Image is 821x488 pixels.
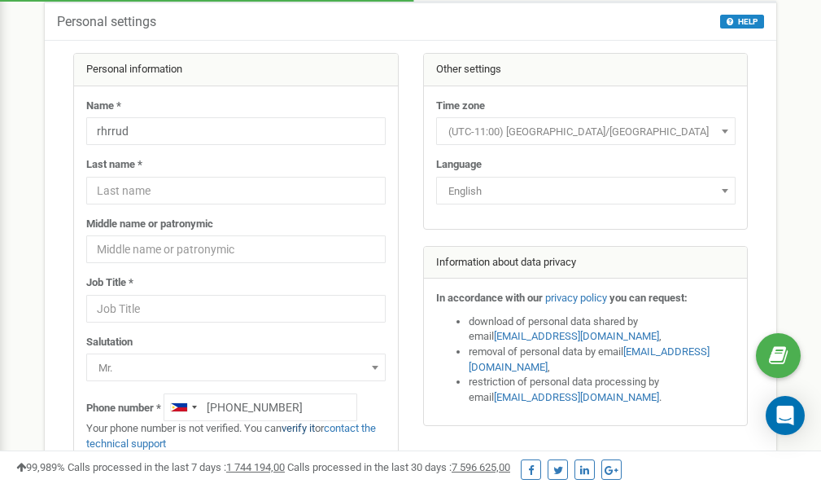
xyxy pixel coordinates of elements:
[92,357,380,380] span: Mr.
[86,117,386,145] input: Name
[86,177,386,204] input: Last name
[86,217,213,232] label: Middle name or patronymic
[86,157,142,173] label: Last name *
[436,99,485,114] label: Time zone
[86,275,133,291] label: Job Title *
[436,177,736,204] span: English
[469,375,736,405] li: restriction of personal data processing by email .
[436,117,736,145] span: (UTC-11:00) Pacific/Midway
[164,393,357,421] input: +1-800-555-55-55
[86,99,121,114] label: Name *
[720,15,764,29] button: HELP
[609,292,688,304] strong: you can request:
[57,15,156,29] h5: Personal settings
[469,314,736,345] li: download of personal data shared by email ,
[86,401,161,416] label: Phone number *
[282,422,315,434] a: verify it
[469,345,710,373] a: [EMAIL_ADDRESS][DOMAIN_NAME]
[442,180,730,203] span: English
[164,394,202,420] div: Telephone country code
[86,421,386,451] p: Your phone number is not verified. You can or
[424,247,748,279] div: Information about data privacy
[436,292,543,304] strong: In accordance with our
[494,330,659,342] a: [EMAIL_ADDRESS][DOMAIN_NAME]
[469,345,736,375] li: removal of personal data by email ,
[86,235,386,263] input: Middle name or patronymic
[68,461,285,473] span: Calls processed in the last 7 days :
[86,295,386,323] input: Job Title
[86,335,133,350] label: Salutation
[436,157,482,173] label: Language
[86,422,376,450] a: contact the technical support
[545,292,607,304] a: privacy policy
[766,396,805,435] div: Open Intercom Messenger
[442,121,730,143] span: (UTC-11:00) Pacific/Midway
[287,461,510,473] span: Calls processed in the last 30 days :
[494,391,659,403] a: [EMAIL_ADDRESS][DOMAIN_NAME]
[226,461,285,473] u: 1 744 194,00
[16,461,65,473] span: 99,989%
[424,54,748,86] div: Other settings
[74,54,398,86] div: Personal information
[86,354,386,381] span: Mr.
[452,461,510,473] u: 7 596 625,00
